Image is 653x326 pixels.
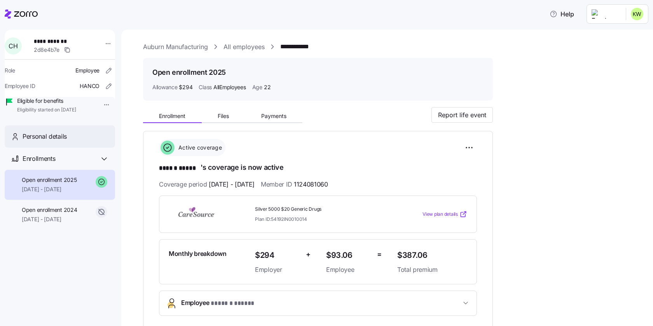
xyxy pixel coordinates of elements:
span: AllEmployees [213,83,246,91]
h1: Open enrollment 2025 [152,67,226,77]
img: CareSource [169,205,225,223]
span: Total premium [397,265,467,275]
span: Enrollments [23,154,55,164]
span: $294 [255,249,300,262]
span: 2d8e4b7e [34,46,59,54]
span: Employer [255,265,300,275]
span: $387.06 [397,249,467,262]
span: Eligibility started on [DATE] [17,107,76,113]
span: Open enrollment 2024 [22,206,77,214]
span: $93.06 [326,249,371,262]
span: Enrollment [159,113,185,119]
span: = [377,249,382,260]
span: Coverage period [159,180,255,189]
img: Employer logo [592,9,620,19]
span: Age [252,83,262,91]
a: View plan details [423,210,467,218]
span: Open enrollment 2025 [22,176,77,184]
span: Employee [181,298,256,308]
h1: 's coverage is now active [159,162,477,173]
span: Allowance [152,83,177,91]
span: Personal details [23,132,67,141]
a: All employees [223,42,265,52]
span: Help [550,9,574,19]
span: Active coverage [176,144,222,152]
span: Employee ID [5,82,35,90]
span: + [306,249,311,260]
button: Help [543,6,580,22]
span: Role [5,67,15,74]
span: Member ID [261,180,328,189]
img: faf3277fac5e66ac1623d37243f25c68 [631,8,643,20]
span: Employee [326,265,371,275]
span: Silver 5000 $20 Generic Drugs [255,206,391,213]
span: HANCO [80,82,100,90]
span: [DATE] - [DATE] [209,180,255,189]
span: Plan ID: 54192IN0010014 [255,216,307,222]
span: 1124081060 [294,180,328,189]
span: 22 [264,83,271,91]
span: Files [218,113,229,119]
span: View plan details [423,211,458,218]
span: Monthly breakdown [169,249,227,259]
span: Eligible for benefits [17,97,76,105]
span: $294 [179,83,192,91]
span: Report life event [438,110,486,120]
span: [DATE] - [DATE] [22,215,77,223]
span: Employee [75,67,100,74]
span: Class [199,83,212,91]
span: [DATE] - [DATE] [22,185,77,193]
span: C H [9,43,17,49]
span: Payments [261,113,286,119]
button: Report life event [431,107,493,123]
a: Auburn Manufacturing [143,42,208,52]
